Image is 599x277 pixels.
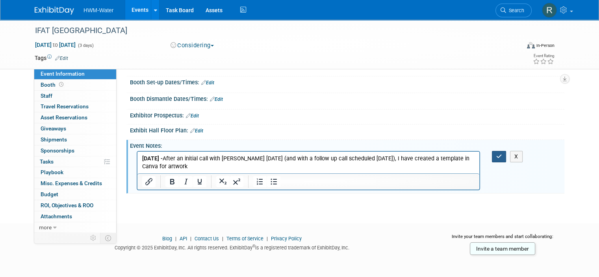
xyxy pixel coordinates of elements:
[34,134,116,145] a: Shipments
[41,114,87,121] span: Asset Reservations
[35,7,74,15] img: ExhibitDay
[41,71,85,77] span: Event Information
[230,176,243,187] button: Superscript
[190,128,203,134] a: Edit
[41,180,102,186] span: Misc. Expenses & Credits
[34,69,116,79] a: Event Information
[34,156,116,167] a: Tasks
[41,213,72,219] span: Attachments
[32,24,510,38] div: IFAT [GEOGRAPHIC_DATA]
[35,41,76,48] span: [DATE] [DATE]
[41,82,65,88] span: Booth
[201,80,214,86] a: Edit
[533,54,554,58] div: Event Rating
[34,211,116,222] a: Attachments
[41,147,74,154] span: Sponsorships
[35,54,68,62] td: Tags
[130,125,564,135] div: Exhibit Hall Floor Plan:
[216,176,230,187] button: Subscript
[142,176,156,187] button: Insert/edit link
[34,80,116,90] a: Booth
[470,242,535,255] a: Invite a team member
[83,7,113,13] span: HWM-Water
[265,236,270,242] span: |
[193,176,206,187] button: Underline
[34,167,116,178] a: Playbook
[478,41,554,53] div: Event Format
[41,103,89,110] span: Travel Reservations
[41,93,52,99] span: Staff
[173,236,178,242] span: |
[52,42,59,48] span: to
[34,189,116,200] a: Budget
[165,176,179,187] button: Bold
[34,222,116,233] a: more
[195,236,219,242] a: Contact Us
[34,123,116,134] a: Giveaways
[137,152,479,173] iframe: Rich Text Area
[162,236,172,242] a: Blog
[252,244,255,248] sup: ®
[130,110,564,120] div: Exhibitor Prospectus:
[34,145,116,156] a: Sponsorships
[130,76,564,87] div: Booth Set-up Dates/Times:
[41,136,67,143] span: Shipments
[226,236,263,242] a: Terms of Service
[34,178,116,189] a: Misc. Expenses & Credits
[35,242,429,251] div: Copyright © 2025 ExhibitDay, Inc. All rights reserved. ExhibitDay is a registered trademark of Ex...
[57,82,65,87] span: Booth not reserved yet
[510,151,523,162] button: X
[220,236,225,242] span: |
[542,3,557,18] img: Rhys Salkeld
[180,236,187,242] a: API
[100,233,117,243] td: Toggle Event Tabs
[527,42,535,48] img: Format-Inperson.png
[267,176,280,187] button: Bullet list
[34,112,116,123] a: Asset Reservations
[130,93,564,103] div: Booth Dismantle Dates/Times:
[39,224,52,231] span: more
[41,169,63,175] span: Playbook
[41,191,58,197] span: Budget
[506,7,524,13] span: Search
[188,236,193,242] span: |
[168,41,217,50] button: Considering
[210,97,223,102] a: Edit
[34,91,116,101] a: Staff
[77,43,94,48] span: (3 days)
[130,140,564,150] div: Event Notes:
[41,202,93,208] span: ROI, Objectives & ROO
[253,176,267,187] button: Numbered list
[55,56,68,61] a: Edit
[87,233,100,243] td: Personalize Event Tab Strip
[34,200,116,211] a: ROI, Objectives & ROO
[41,125,66,132] span: Giveaways
[271,236,302,242] a: Privacy Policy
[186,113,199,119] a: Edit
[179,176,193,187] button: Italic
[441,233,564,245] div: Invite your team members and start collaborating:
[40,158,54,165] span: Tasks
[536,43,554,48] div: In-Person
[495,4,532,17] a: Search
[34,101,116,112] a: Travel Reservations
